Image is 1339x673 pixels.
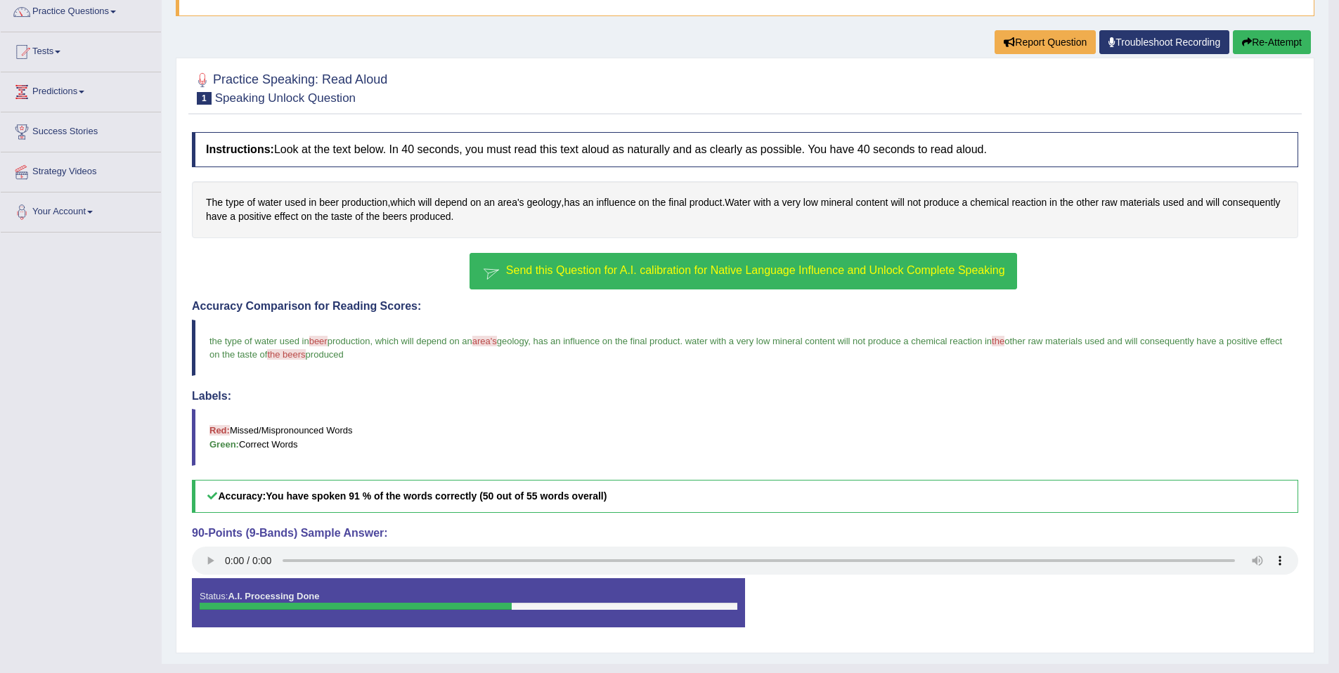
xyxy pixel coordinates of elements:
span: Click to see word definition [410,209,451,224]
span: Click to see word definition [226,195,244,210]
span: area's [472,336,497,346]
span: Click to see word definition [484,195,495,210]
span: Click to see word definition [206,209,227,224]
b: Red: [209,425,230,436]
span: Click to see word definition [258,195,282,210]
span: Click to see word definition [1163,195,1184,210]
h4: Labels: [192,390,1298,403]
span: Click to see word definition [382,209,407,224]
span: Click to see word definition [1076,195,1099,210]
span: Click to see word definition [856,195,888,210]
h4: 90-Points (9-Bands) Sample Answer: [192,527,1298,540]
span: Click to see word definition [366,209,380,224]
b: You have spoken 91 % of the words correctly (50 out of 55 words overall) [266,490,607,502]
span: Click to see word definition [564,195,580,210]
span: Click to see word definition [596,195,635,210]
span: Click to see word definition [782,195,801,210]
blockquote: Missed/Mispronounced Words Correct Words [192,409,1298,465]
span: Click to see word definition [301,209,312,224]
span: . [680,336,683,346]
span: Click to see word definition [274,209,298,224]
span: the type of water used in [209,336,309,346]
span: beer [309,336,328,346]
span: Click to see word definition [1101,195,1118,210]
span: Click to see word definition [238,209,271,224]
span: Click to see word definition [1206,195,1220,210]
a: Troubleshoot Recording [1099,30,1229,54]
button: Re-Attempt [1233,30,1311,54]
span: Click to see word definition [206,195,223,210]
span: Click to see word definition [668,195,687,210]
a: Predictions [1,72,161,107]
button: Report Question [995,30,1096,54]
span: Click to see word definition [527,195,562,210]
span: Click to see word definition [1060,195,1073,210]
span: which will depend on an [375,336,472,346]
span: Click to see word definition [962,195,968,210]
span: water with a very low mineral content will not produce a chemical reaction in [685,336,992,346]
span: Click to see word definition [355,209,363,224]
span: Click to see word definition [1222,195,1281,210]
span: Click to see word definition [1186,195,1203,210]
button: Send this Question for A.I. calibration for Native Language Influence and Unlock Complete Speaking [470,253,1016,289]
b: Green: [209,439,239,450]
h2: Practice Speaking: Read Aloud [192,70,387,105]
span: , [528,336,531,346]
span: other raw materials used and will consequently have a positive effect on the taste of [209,336,1285,360]
span: Send this Question for A.I. calibration for Native Language Influence and Unlock Complete Speaking [506,264,1005,276]
b: Instructions: [206,143,274,155]
span: Click to see word definition [331,209,352,224]
span: Click to see word definition [774,195,780,210]
span: Click to see word definition [470,195,481,210]
span: , [370,336,373,346]
span: production [328,336,370,346]
span: Click to see word definition [498,195,524,210]
a: Strategy Videos [1,152,161,188]
h4: Look at the text below. In 40 seconds, you must read this text aloud as naturally and as clearly ... [192,132,1298,167]
span: Click to see word definition [319,195,339,210]
span: Click to see word definition [907,195,921,210]
span: 1 [197,92,212,105]
span: Click to see word definition [652,195,666,210]
h5: Accuracy: [192,480,1298,513]
span: Click to see word definition [230,209,235,224]
span: produced [306,349,344,360]
span: Click to see word definition [725,195,751,210]
a: Success Stories [1,112,161,148]
span: the beers [267,349,305,360]
span: Click to see word definition [285,195,306,210]
span: Click to see word definition [342,195,387,210]
strong: A.I. Processing Done [228,591,319,601]
span: has an influence on the final product [533,336,680,346]
span: geology [497,336,529,346]
span: Click to see word definition [1011,195,1047,210]
span: Click to see word definition [803,195,818,210]
div: , , . . [192,181,1298,238]
span: Click to see word definition [315,209,328,224]
span: the [992,336,1004,346]
span: Click to see word definition [309,195,316,210]
div: Status: [192,578,745,627]
span: Click to see word definition [583,195,594,210]
a: Tests [1,32,161,67]
span: Click to see word definition [1049,195,1057,210]
span: Click to see word definition [418,195,432,210]
span: Click to see word definition [891,195,904,210]
span: Click to see word definition [1120,195,1160,210]
h4: Accuracy Comparison for Reading Scores: [192,300,1298,313]
small: Speaking Unlock Question [215,91,356,105]
span: Click to see word definition [638,195,649,210]
span: Click to see word definition [390,195,415,210]
span: Click to see word definition [753,195,771,210]
span: Click to see word definition [970,195,1009,210]
span: Click to see word definition [434,195,467,210]
span: Click to see word definition [924,195,959,210]
span: Click to see word definition [690,195,723,210]
a: Your Account [1,192,161,228]
span: Click to see word definition [247,195,255,210]
span: Click to see word definition [821,195,853,210]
